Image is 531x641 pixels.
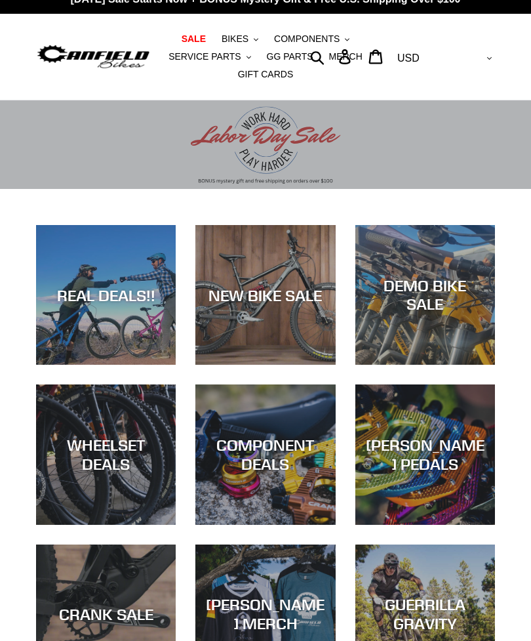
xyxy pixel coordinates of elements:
[355,276,495,314] div: DEMO BIKE SALE
[267,51,313,62] span: GG PARTS
[195,225,335,365] a: NEW BIKE SALE
[36,285,176,304] div: REAL DEALS!!
[222,33,248,45] span: BIKES
[355,596,495,634] div: GUERRILLA GRAVITY
[260,48,320,66] a: GG PARTS
[36,43,151,72] img: Canfield Bikes
[355,384,495,524] a: [PERSON_NAME] PEDALS
[355,436,495,474] div: [PERSON_NAME] PEDALS
[168,51,241,62] span: SERVICE PARTS
[215,30,265,48] button: BIKES
[195,436,335,474] div: COMPONENT DEALS
[36,225,176,365] a: REAL DEALS!!
[238,69,294,80] span: GIFT CARDS
[355,225,495,365] a: DEMO BIKE SALE
[274,33,340,45] span: COMPONENTS
[36,436,176,474] div: WHEELSET DEALS
[195,596,335,634] div: [PERSON_NAME] MERCH
[36,605,176,624] div: CRANK SALE
[162,48,257,66] button: SERVICE PARTS
[267,30,356,48] button: COMPONENTS
[195,285,335,304] div: NEW BIKE SALE
[195,384,335,524] a: COMPONENT DEALS
[182,33,206,45] span: SALE
[231,66,300,83] a: GIFT CARDS
[36,384,176,524] a: WHEELSET DEALS
[175,30,212,48] a: SALE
